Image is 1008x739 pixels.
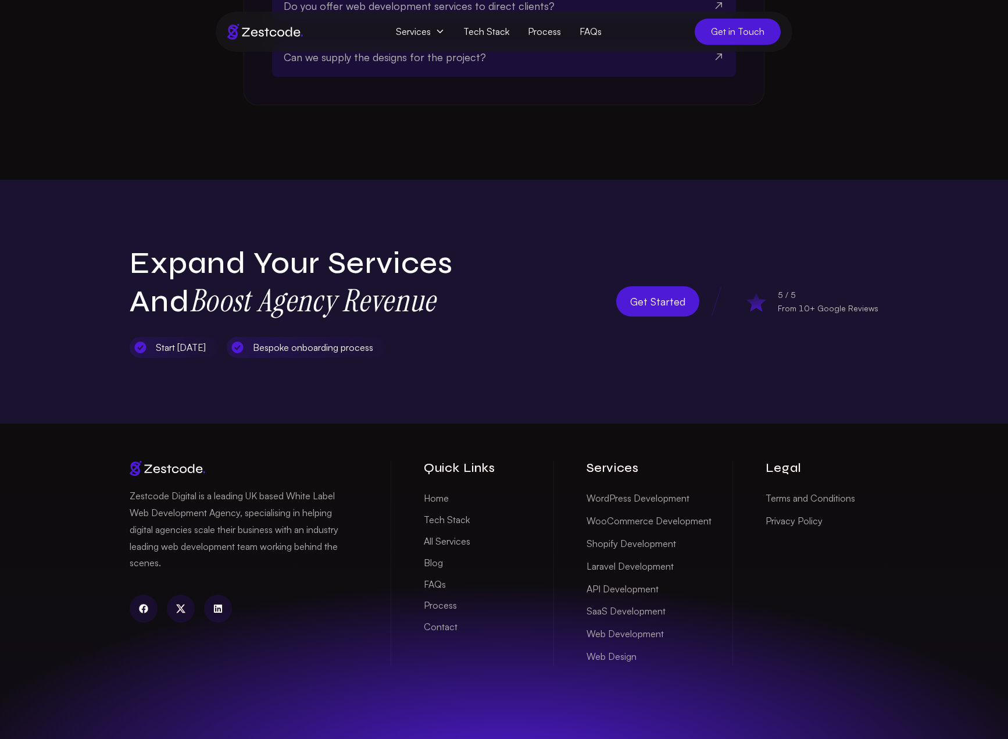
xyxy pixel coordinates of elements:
a: SaaS Development [587,602,666,620]
span: Can we supply the designs for the project? [284,49,486,65]
h3: Legal [766,461,878,476]
a: Shopify Development [587,535,676,553]
div: Bespoke onboarding process [227,337,385,358]
a: Get Started [616,286,699,317]
img: Brand logo of zestcode digital [227,24,303,40]
a: Privacy Policy [766,512,823,530]
a: Process [519,21,570,42]
a: FAQs [424,575,446,594]
h3: Services [587,461,732,476]
button: Can we supply the designs for the project? [284,37,724,77]
img: Brand logo of zestcode digital [130,461,205,477]
a: twitter [167,595,195,623]
a: FAQs [570,21,611,42]
span: Services [387,21,454,42]
a: Contact [424,618,457,636]
a: Tech Stack [424,511,470,529]
a: facebook [130,595,158,623]
a: API Development [587,580,659,598]
a: WordPress Development [587,489,689,507]
div: 5 / 5 From 10+ Google Reviews [778,289,878,315]
strong: Boost Agency Revenue [190,280,436,321]
a: Get in Touch [695,19,781,45]
a: Tech Stack [454,21,519,42]
h2: Expand Your Services and [130,245,492,321]
p: Zestcode Digital is a leading UK based White Label Web Development Agency, specialising in helpin... [130,488,356,571]
div: Start [DATE] [130,337,217,358]
a: linkedin [204,595,232,623]
a: Home [424,489,449,507]
span: Get Started [630,293,685,310]
a: Web Design [587,648,637,666]
a: Web Development [587,625,664,643]
a: Laravel Development [587,557,674,575]
a: WooCommerce Development [587,512,712,530]
a: Blog [424,554,443,572]
a: Process [424,596,457,614]
a: All Services [424,532,470,550]
a: Terms and Conditions [766,489,855,507]
h3: Quick Links [424,461,521,476]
